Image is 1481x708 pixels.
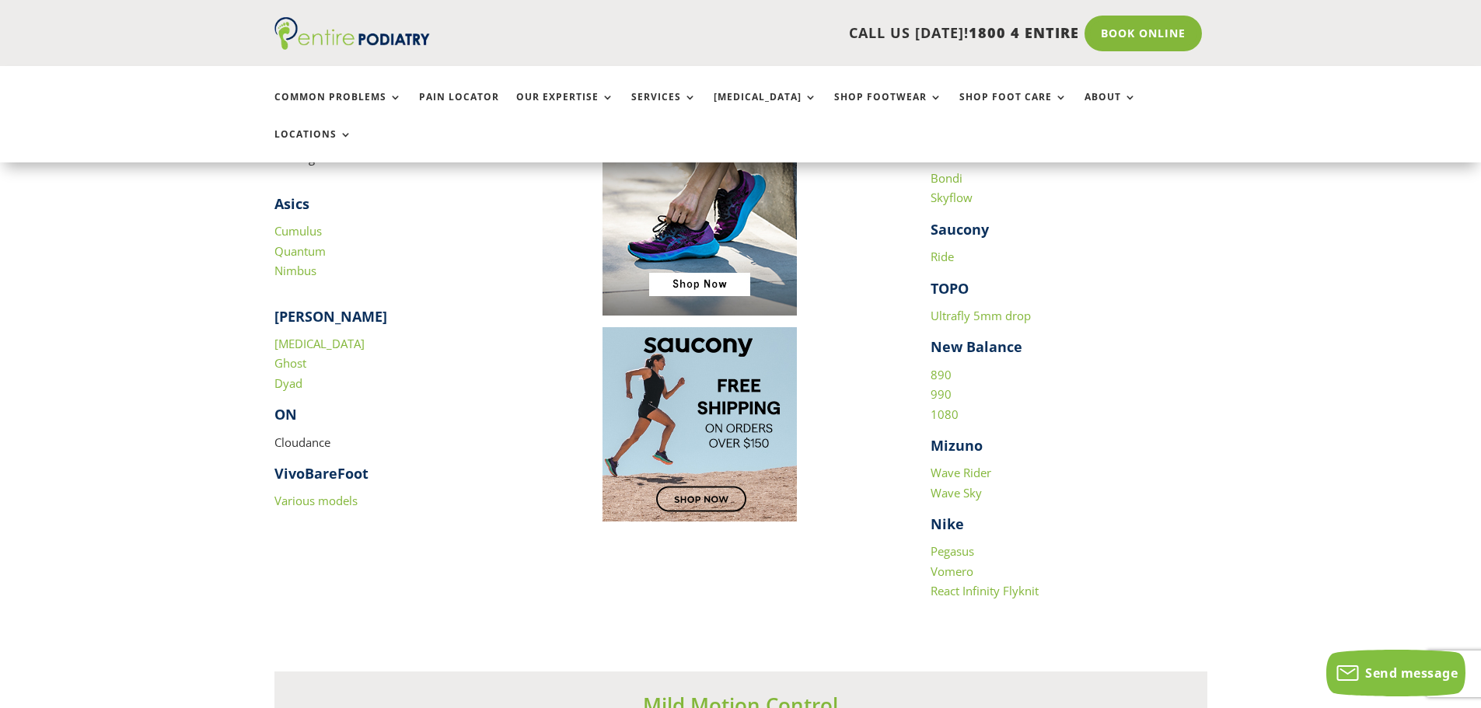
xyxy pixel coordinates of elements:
img: Image to click to buy ASIC shoes online [603,121,797,316]
a: Nimbus [274,263,316,278]
strong: VivoBareFoot [274,464,369,483]
a: Quantum [274,243,326,259]
span: 1800 4 ENTIRE [969,23,1079,42]
a: About [1085,92,1137,125]
a: 1080 [931,406,959,422]
strong: Asics [274,194,309,213]
a: Shop Foot Care [959,92,1067,125]
a: Pain Locator [419,92,499,125]
a: Pegasus [931,543,974,559]
a: Ultrafly 5mm drop [931,308,1031,323]
strong: Mizuno [931,436,983,455]
strong: TOPO [931,279,969,298]
strong: Nike [931,514,964,533]
button: Send message [1326,650,1465,696]
a: Wave Sky [931,485,982,500]
strong: New Balance [931,337,1022,356]
strong: [PERSON_NAME] [274,307,387,326]
a: Wave Rider [931,465,991,480]
a: Vomero [931,563,973,579]
strong: Saucony [931,220,989,239]
a: Skyflow [931,190,973,205]
a: Bondi [931,170,962,186]
a: [MEDICAL_DATA] [274,336,365,351]
a: Ride [931,249,954,264]
img: logo (1) [274,17,430,50]
a: [MEDICAL_DATA] [714,92,817,125]
a: 890 [931,367,952,382]
a: Entire Podiatry [274,37,430,53]
a: React Infinity Flyknit [931,583,1039,598]
a: 990 [931,386,952,402]
a: Dyad [274,375,302,391]
a: Locations [274,129,352,162]
a: Various models [274,493,358,508]
strong: ON [274,405,297,424]
a: Cumulus [274,223,322,239]
p: Cloudance [274,433,551,465]
a: Ghost [274,355,306,371]
a: Book Online [1085,16,1202,51]
a: Common Problems [274,92,402,125]
a: Services [631,92,697,125]
p: CALL US [DATE]! [490,23,1079,44]
a: Our Expertise [516,92,614,125]
span: Send message [1365,664,1458,682]
a: Shop Footwear [834,92,942,125]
